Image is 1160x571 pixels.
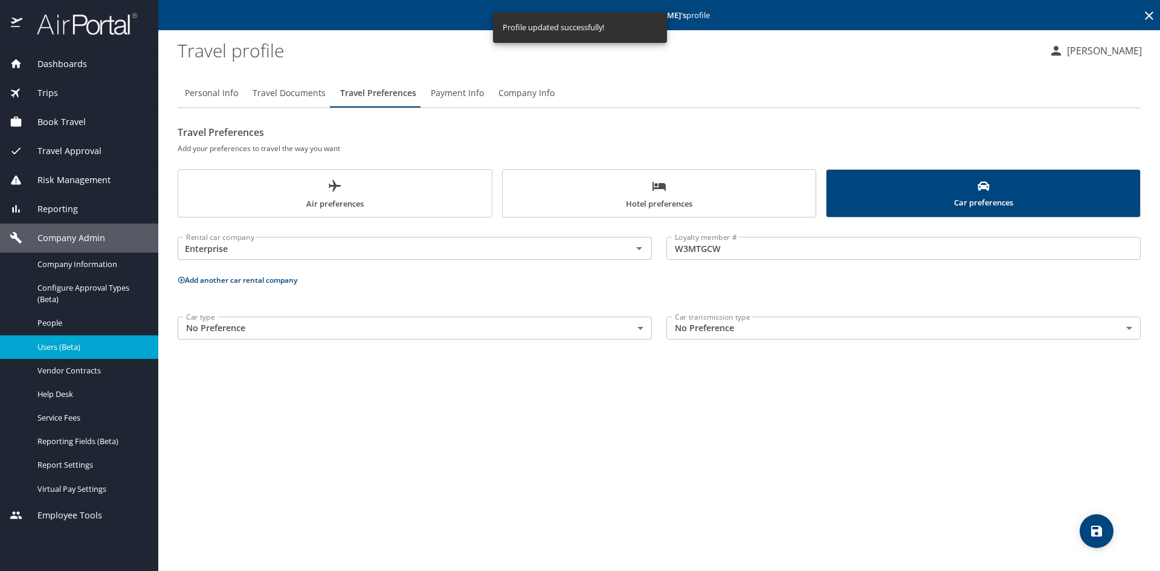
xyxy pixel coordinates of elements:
[37,483,144,495] span: Virtual Pay Settings
[253,86,326,101] span: Travel Documents
[340,86,416,101] span: Travel Preferences
[185,86,238,101] span: Personal Info
[178,79,1141,108] div: Profile
[37,459,144,471] span: Report Settings
[503,16,604,39] div: Profile updated successfully!
[834,180,1133,210] span: Car preferences
[37,412,144,424] span: Service Fees
[431,86,484,101] span: Payment Info
[22,231,105,245] span: Company Admin
[37,436,144,447] span: Reporting Fields (Beta)
[22,144,101,158] span: Travel Approval
[178,31,1039,69] h1: Travel profile
[510,179,809,211] span: Hotel preferences
[22,202,78,216] span: Reporting
[498,86,555,101] span: Company Info
[37,259,144,270] span: Company Information
[666,317,1141,340] div: No Preference
[22,86,58,100] span: Trips
[37,389,144,400] span: Help Desk
[22,115,86,129] span: Book Travel
[22,509,102,522] span: Employee Tools
[11,12,24,36] img: icon-airportal.png
[631,240,648,257] button: Open
[178,169,1141,218] div: scrollable force tabs example
[37,282,144,305] span: Configure Approval Types (Beta)
[181,240,613,256] input: Select a rental car company
[178,142,1141,155] h6: Add your preferences to travel the way you want
[178,123,1141,142] h2: Travel Preferences
[162,11,1156,19] p: Editing profile
[37,317,144,329] span: People
[1063,44,1142,58] p: [PERSON_NAME]
[178,317,652,340] div: No Preference
[1044,40,1147,62] button: [PERSON_NAME]
[37,341,144,353] span: Users (Beta)
[24,12,137,36] img: airportal-logo.png
[22,173,111,187] span: Risk Management
[37,365,144,376] span: Vendor Contracts
[22,57,87,71] span: Dashboards
[1080,514,1113,548] button: save
[185,179,485,211] span: Air preferences
[178,275,297,285] button: Add another car rental company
